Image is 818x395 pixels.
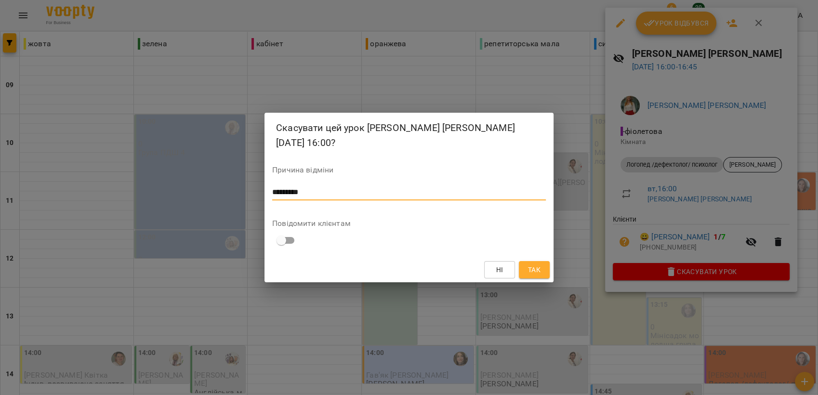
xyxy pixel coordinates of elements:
span: Ні [496,264,503,276]
button: Ні [484,261,515,278]
button: Так [519,261,550,278]
span: Так [528,264,541,276]
label: Повідомити клієнтам [272,220,546,227]
h2: Скасувати цей урок [PERSON_NAME] [PERSON_NAME] [DATE] 16:00? [276,120,542,151]
label: Причина відміни [272,166,546,174]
